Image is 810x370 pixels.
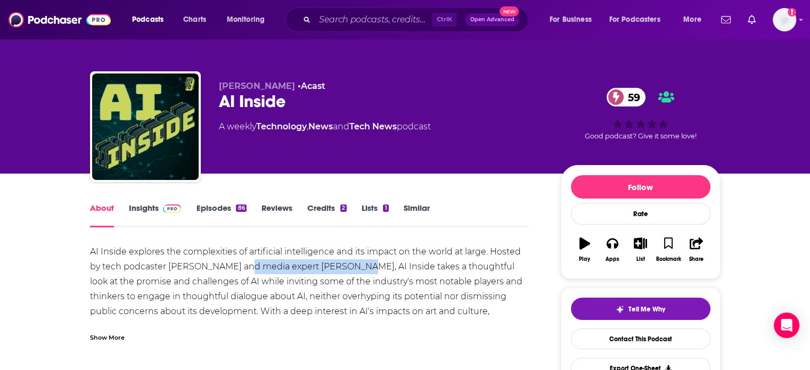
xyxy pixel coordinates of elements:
span: 59 [617,88,645,106]
button: Follow [571,175,710,199]
span: More [683,12,701,27]
span: Podcasts [132,12,163,27]
span: Tell Me Why [628,305,665,314]
img: AI Inside [92,73,199,180]
button: open menu [542,11,605,28]
div: Rate [571,203,710,225]
span: Good podcast? Give it some love! [585,132,697,140]
span: Logged in as HavasFormulab2b [773,8,796,31]
div: Search podcasts, credits, & more... [296,7,538,32]
button: Show profile menu [773,8,796,31]
div: Play [579,256,590,262]
button: open menu [125,11,177,28]
span: and [333,121,349,131]
img: tell me why sparkle [616,305,624,314]
span: Open Advanced [470,17,514,22]
div: A weekly podcast [219,120,431,133]
a: Credits2 [307,203,347,227]
a: Show notifications dropdown [743,11,760,29]
button: open menu [602,11,676,28]
img: User Profile [773,8,796,31]
span: Monitoring [227,12,265,27]
a: Similar [404,203,430,227]
button: open menu [676,11,715,28]
div: Share [689,256,703,262]
input: Search podcasts, credits, & more... [315,11,432,28]
span: For Business [550,12,592,27]
a: Episodes86 [196,203,246,227]
button: tell me why sparkleTell Me Why [571,298,710,320]
div: Apps [606,256,619,262]
a: Lists1 [362,203,388,227]
a: News [308,121,333,131]
span: , [307,121,308,131]
img: Podchaser Pro [163,204,182,213]
button: Open AdvancedNew [465,13,519,26]
span: • [298,81,325,91]
a: About [90,203,114,227]
a: Tech News [349,121,397,131]
img: Podchaser - Follow, Share and Rate Podcasts [9,10,111,30]
span: [PERSON_NAME] [219,81,295,91]
svg: Add a profile image [788,8,796,17]
div: 59Good podcast? Give it some love! [561,81,721,147]
button: List [626,231,654,269]
span: Charts [183,12,206,27]
span: For Podcasters [609,12,660,27]
button: Apps [599,231,626,269]
div: 1 [383,204,388,212]
div: Open Intercom Messenger [774,313,799,338]
button: Play [571,231,599,269]
span: New [500,6,519,17]
div: 2 [340,204,347,212]
a: InsightsPodchaser Pro [129,203,182,227]
button: Share [682,231,710,269]
a: Contact This Podcast [571,328,710,349]
a: Show notifications dropdown [717,11,735,29]
div: List [636,256,645,262]
a: Charts [176,11,212,28]
a: 59 [607,88,645,106]
div: Bookmark [656,256,681,262]
div: 86 [236,204,246,212]
button: Bookmark [654,231,682,269]
span: Ctrl K [432,13,457,27]
button: open menu [219,11,279,28]
a: Acast [301,81,325,91]
a: Reviews [261,203,292,227]
a: Technology [256,121,307,131]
